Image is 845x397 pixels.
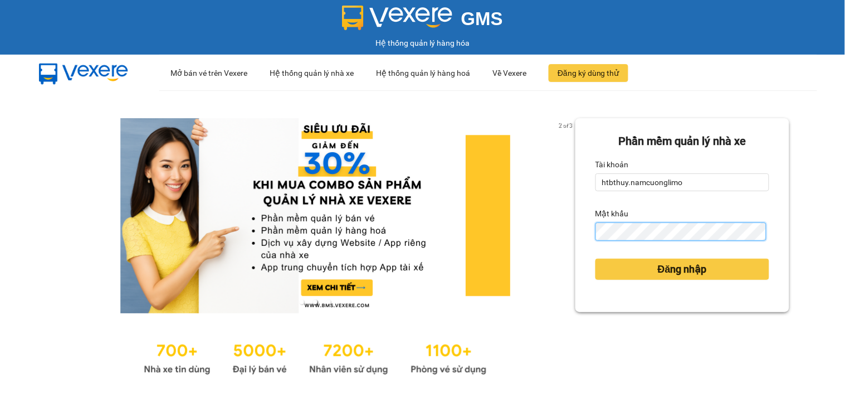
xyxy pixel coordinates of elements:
button: Đăng ký dùng thử [549,64,628,82]
div: Phần mềm quản lý nhà xe [595,133,769,150]
img: mbUUG5Q.png [28,55,139,91]
img: Statistics.png [144,336,487,378]
div: Mở bán vé trên Vexere [170,55,247,91]
div: Hệ thống quản lý hàng hóa [3,37,842,49]
div: Hệ thống quản lý nhà xe [270,55,354,91]
li: slide item 2 [313,300,318,304]
li: slide item 1 [300,300,304,304]
button: previous slide / item [56,118,71,313]
label: Mật khẩu [595,205,629,222]
li: slide item 3 [326,300,331,304]
span: Đăng ký dùng thử [558,67,619,79]
span: GMS [461,8,503,29]
button: next slide / item [560,118,575,313]
label: Tài khoản [595,156,629,173]
input: Tài khoản [595,173,769,191]
div: Về Vexere [492,55,526,91]
a: GMS [342,17,503,26]
input: Mật khẩu [595,222,767,240]
div: Hệ thống quản lý hàng hoá [376,55,470,91]
button: Đăng nhập [595,259,769,280]
img: logo 2 [342,6,452,30]
p: 2 of 3 [556,118,575,133]
span: Đăng nhập [658,262,707,277]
